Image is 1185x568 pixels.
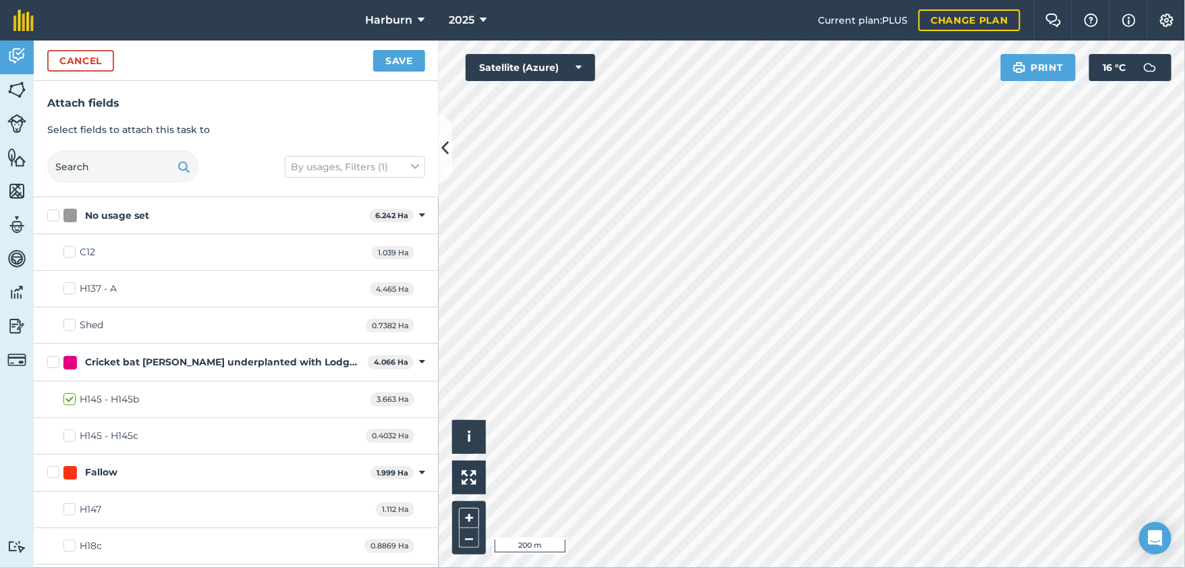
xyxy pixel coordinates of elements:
img: svg+xml;base64,PHN2ZyB4bWxucz0iaHR0cDovL3d3dy53My5vcmcvMjAwMC9zdmciIHdpZHRoPSIxNyIgaGVpZ2h0PSIxNy... [1122,12,1136,28]
button: i [452,420,486,454]
img: svg+xml;base64,PHN2ZyB4bWxucz0iaHR0cDovL3d3dy53My5vcmcvMjAwMC9zdmciIHdpZHRoPSI1NiIgaGVpZ2h0PSI2MC... [7,80,26,100]
img: svg+xml;base64,PD94bWwgdmVyc2lvbj0iMS4wIiBlbmNvZGluZz0idXRmLTgiPz4KPCEtLSBHZW5lcmF0b3I6IEFkb2JlIE... [1136,54,1163,81]
img: svg+xml;base64,PD94bWwgdmVyc2lvbj0iMS4wIiBlbmNvZGluZz0idXRmLTgiPz4KPCEtLSBHZW5lcmF0b3I6IEFkb2JlIE... [7,282,26,303]
span: 2025 [449,12,474,28]
img: svg+xml;base64,PD94bWwgdmVyc2lvbj0iMS4wIiBlbmNvZGluZz0idXRmLTgiPz4KPCEtLSBHZW5lcmF0b3I6IEFkb2JlIE... [7,114,26,133]
img: svg+xml;base64,PHN2ZyB4bWxucz0iaHR0cDovL3d3dy53My5vcmcvMjAwMC9zdmciIHdpZHRoPSI1NiIgaGVpZ2h0PSI2MC... [7,147,26,167]
button: – [459,528,479,548]
div: H147 [80,502,101,517]
span: 0.8869 Ha [364,539,414,553]
img: A question mark icon [1083,14,1099,27]
div: Open Intercom Messenger [1139,522,1172,554]
span: 1.112 Ha [376,502,414,517]
img: svg+xml;base64,PD94bWwgdmVyc2lvbj0iMS4wIiBlbmNvZGluZz0idXRmLTgiPz4KPCEtLSBHZW5lcmF0b3I6IEFkb2JlIE... [7,351,26,369]
img: svg+xml;base64,PD94bWwgdmVyc2lvbj0iMS4wIiBlbmNvZGluZz0idXRmLTgiPz4KPCEtLSBHZW5lcmF0b3I6IEFkb2JlIE... [7,46,26,66]
img: svg+xml;base64,PHN2ZyB4bWxucz0iaHR0cDovL3d3dy53My5vcmcvMjAwMC9zdmciIHdpZHRoPSIxOSIgaGVpZ2h0PSIyNC... [177,159,190,175]
span: Current plan : PLUS [818,13,908,28]
img: svg+xml;base64,PD94bWwgdmVyc2lvbj0iMS4wIiBlbmNvZGluZz0idXRmLTgiPz4KPCEtLSBHZW5lcmF0b3I6IEFkb2JlIE... [7,540,26,553]
div: Fallow [85,465,117,480]
span: 3.663 Ha [370,392,414,407]
button: Satellite (Azure) [466,54,595,81]
div: H137 - A [80,282,117,296]
img: Four arrows, one pointing top left, one top right, one bottom right and the last bottom left [462,470,476,485]
span: Harburn [365,12,412,28]
h3: Attach fields [47,95,425,112]
img: svg+xml;base64,PHN2ZyB4bWxucz0iaHR0cDovL3d3dy53My5vcmcvMjAwMC9zdmciIHdpZHRoPSI1NiIgaGVpZ2h0PSI2MC... [7,181,26,201]
img: A cog icon [1159,14,1175,27]
div: Cricket bat [PERSON_NAME] underplanted with Lodgepole Pine [85,355,362,369]
strong: 1.999 Ha [377,468,408,477]
div: C12 [80,245,95,259]
p: Select fields to attach this task to [47,122,425,137]
img: svg+xml;base64,PD94bWwgdmVyc2lvbj0iMS4wIiBlbmNvZGluZz0idXRmLTgiPz4KPCEtLSBHZW5lcmF0b3I6IEFkb2JlIE... [7,249,26,269]
strong: 4.066 Ha [374,357,408,367]
a: Change plan [918,9,1020,31]
img: svg+xml;base64,PD94bWwgdmVyc2lvbj0iMS4wIiBlbmNvZGluZz0idXRmLTgiPz4KPCEtLSBHZW5lcmF0b3I6IEFkb2JlIE... [7,316,26,336]
img: svg+xml;base64,PD94bWwgdmVyc2lvbj0iMS4wIiBlbmNvZGluZz0idXRmLTgiPz4KPCEtLSBHZW5lcmF0b3I6IEFkb2JlIE... [7,215,26,235]
button: + [459,508,479,528]
button: By usages, Filters (1) [285,156,425,178]
span: 4.465 Ha [370,282,414,296]
img: fieldmargin Logo [13,9,34,31]
div: H18c [80,539,102,553]
strong: 6.242 Ha [375,211,408,220]
div: Shed [80,318,103,332]
button: Print [1001,54,1076,81]
button: Save [373,50,425,72]
span: i [467,428,471,445]
img: Two speech bubbles overlapping with the left bubble in the forefront [1045,14,1062,27]
span: 0.7382 Ha [366,319,414,333]
button: 16 °C [1089,54,1172,81]
img: svg+xml;base64,PHN2ZyB4bWxucz0iaHR0cDovL3d3dy53My5vcmcvMjAwMC9zdmciIHdpZHRoPSIxOSIgaGVpZ2h0PSIyNC... [1013,59,1026,76]
div: H145 - H145b [80,392,139,407]
button: Cancel [47,50,114,72]
span: 16 ° C [1103,54,1126,81]
div: No usage set [85,209,149,223]
input: Search [47,151,198,183]
span: 0.4032 Ha [366,429,414,443]
span: 1.039 Ha [372,246,414,260]
div: H145 - H145c [80,429,138,443]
